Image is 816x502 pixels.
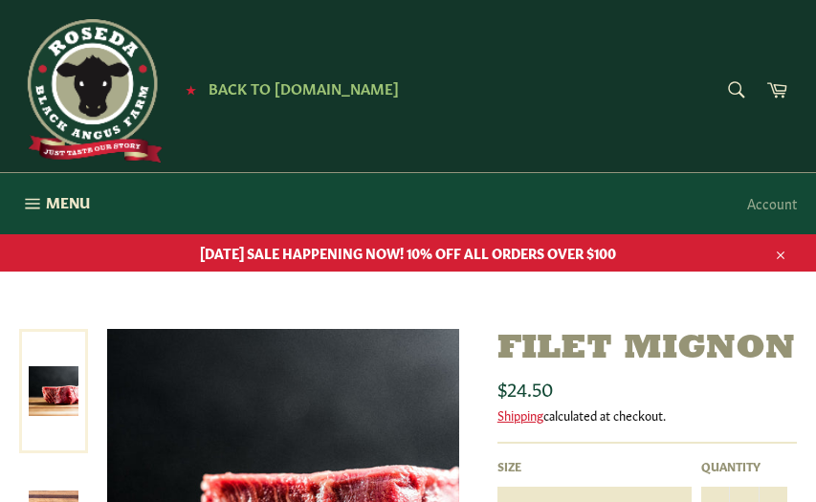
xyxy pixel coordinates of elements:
[497,405,543,424] a: Shipping
[46,192,90,212] span: Menu
[209,77,399,98] span: Back to [DOMAIN_NAME]
[738,175,806,231] a: Account
[497,406,797,424] div: calculated at checkout.
[186,81,196,97] span: ★
[497,374,553,401] span: $24.50
[701,458,787,474] label: Quantity
[19,19,163,163] img: Roseda Beef
[176,81,399,97] a: ★ Back to [DOMAIN_NAME]
[497,329,797,370] h1: Filet Mignon
[497,458,692,474] label: Size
